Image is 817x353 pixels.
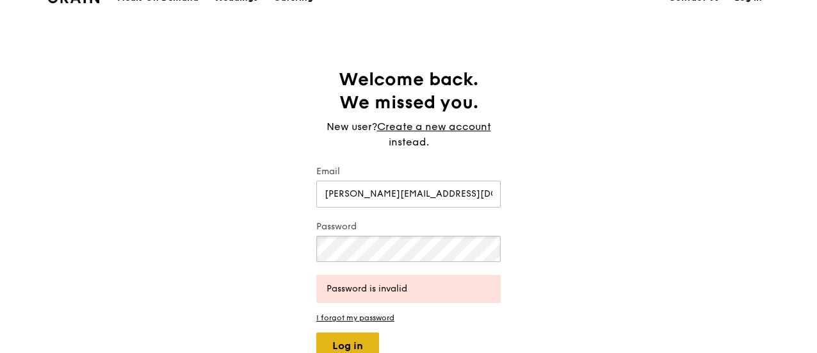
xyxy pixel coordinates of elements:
[316,313,501,322] a: I forgot my password
[316,220,501,233] label: Password
[389,136,429,148] span: instead.
[327,283,490,295] div: Password is invalid
[377,119,491,135] a: Create a new account
[316,68,501,114] h1: Welcome back. We missed you.
[316,165,501,178] label: Email
[327,120,377,133] span: New user?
